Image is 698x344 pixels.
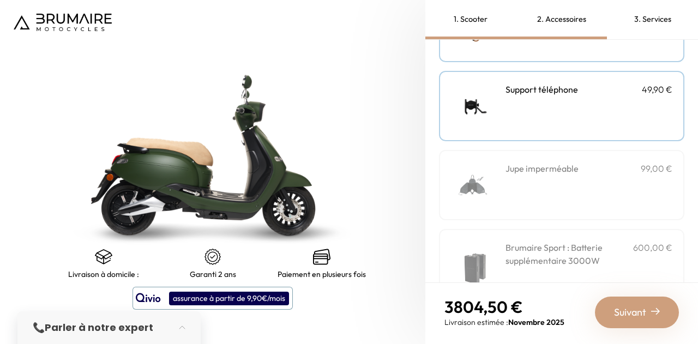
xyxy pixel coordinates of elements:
[451,83,497,129] img: Support téléphone
[633,241,672,267] p: 600,00 €
[14,14,112,31] img: Logo de Brumaire
[204,248,221,265] img: certificat-de-garantie.png
[313,248,330,265] img: credit-cards.png
[451,162,497,208] img: Jupe imperméable
[508,317,564,327] span: Novembre 2025
[642,83,672,96] p: 49,90 €
[136,292,161,305] img: logo qivio
[169,292,289,305] div: assurance à partir de 9,90€/mois
[95,248,112,265] img: shipping.png
[68,270,139,279] p: Livraison à domicile :
[451,241,497,287] img: Brumaire Sport : Batterie supplémentaire 3000W
[506,241,633,267] h3: Brumaire Sport : Batterie supplémentaire 3000W
[506,162,579,175] h3: Jupe imperméable
[641,162,672,175] p: 99,00 €
[190,270,236,279] p: Garanti 2 ans
[506,83,578,96] h3: Support téléphone
[614,305,646,320] span: Suivant
[444,317,564,328] p: Livraison estimée :
[444,297,564,317] p: 3804,50 €
[278,270,366,279] p: Paiement en plusieurs fois
[133,287,293,310] button: assurance à partir de 9,90€/mois
[651,307,660,316] img: right-arrow-2.png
